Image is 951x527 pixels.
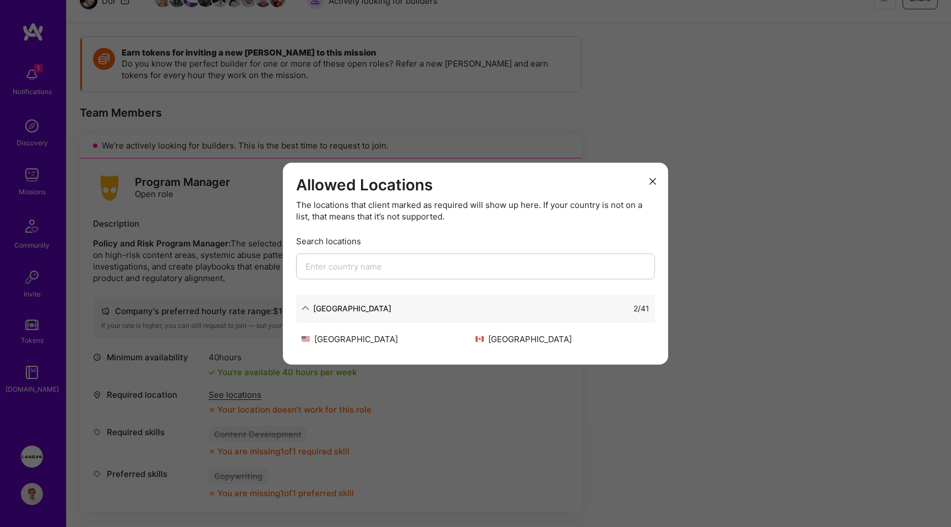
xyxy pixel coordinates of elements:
[302,336,310,342] img: United States
[649,178,656,184] i: icon Close
[283,163,668,365] div: modal
[475,336,484,342] img: Canada
[302,333,475,344] div: [GEOGRAPHIC_DATA]
[296,176,655,195] h3: Allowed Locations
[296,199,655,222] div: The locations that client marked as required will show up here. If your country is not on a list,...
[475,333,649,344] div: [GEOGRAPHIC_DATA]
[313,302,391,314] div: [GEOGRAPHIC_DATA]
[633,302,649,314] div: 2 / 41
[296,235,655,246] div: Search locations
[302,304,309,312] i: icon ArrowDown
[296,253,655,279] input: Enter country name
